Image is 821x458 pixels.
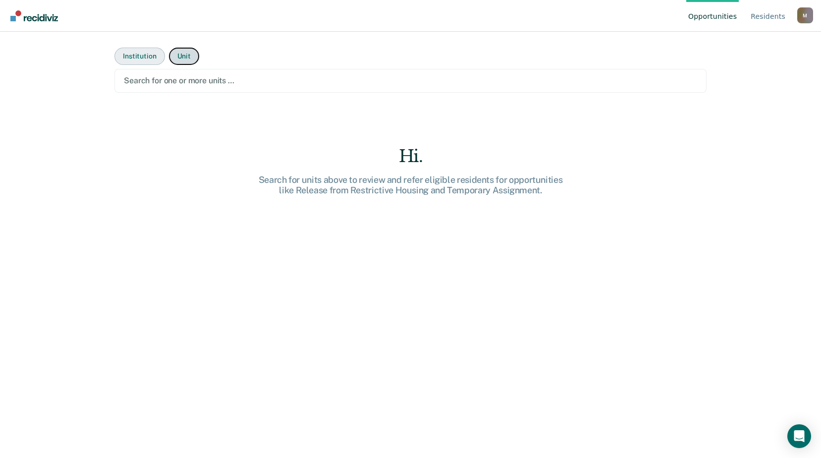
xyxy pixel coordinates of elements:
button: Institution [114,48,164,65]
div: Open Intercom Messenger [787,424,811,448]
button: Profile dropdown button [797,7,813,23]
div: Hi. [252,146,569,167]
button: Unit [169,48,199,65]
div: M [797,7,813,23]
img: Recidiviz [10,10,58,21]
div: Search for units above to review and refer eligible residents for opportunities like Release from... [252,174,569,196]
